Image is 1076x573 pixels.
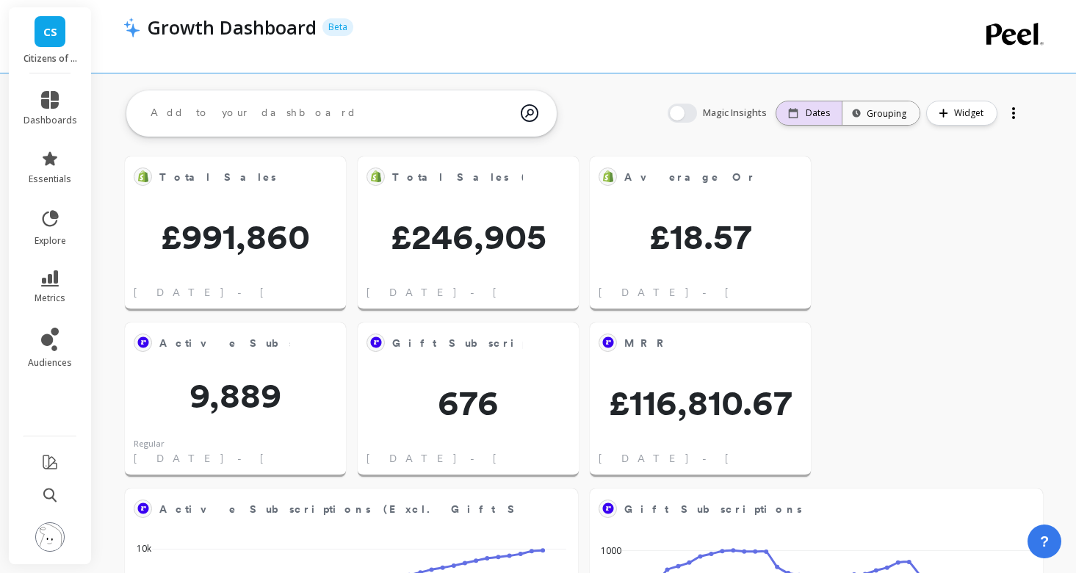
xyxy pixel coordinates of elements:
[148,15,317,40] p: Growth Dashboard
[358,385,579,420] span: 676
[367,451,585,466] span: [DATE] - [DATE]
[367,285,585,300] span: [DATE] - [DATE]
[392,336,570,351] span: Gift Subscriptions
[599,285,817,300] span: [DATE] - [DATE]
[134,438,165,450] div: Regular
[322,18,353,36] p: Beta
[624,336,673,351] span: MRR
[599,451,817,466] span: [DATE] - [DATE]
[125,378,346,413] span: 9,889
[624,499,987,519] span: Gift Subscriptions
[28,357,72,369] span: audiences
[43,24,57,40] span: CS
[35,235,66,247] span: explore
[159,167,290,187] span: Total Sales
[159,170,276,185] span: Total Sales
[624,502,802,517] span: Gift Subscriptions
[24,115,77,126] span: dashboards
[1028,525,1061,558] button: ?
[159,499,522,519] span: Active Subscriptions (Excl. Gift Subscriptions)
[703,106,770,120] span: Magic Insights
[392,333,523,353] span: Gift Subscriptions
[159,502,634,517] span: Active Subscriptions (Excl. Gift Subscriptions)
[624,170,845,185] span: Average Order Value
[926,101,997,126] button: Widget
[806,107,830,119] p: Dates
[159,336,634,351] span: Active Subscriptions (Excl. Gift Subscriptions)
[125,219,346,254] span: £991,860
[590,219,811,254] span: £18.57
[392,167,523,187] span: Total Sales (Non-club)
[24,53,77,65] p: Citizens of Soil
[521,93,538,133] img: magic search icon
[35,292,65,304] span: metrics
[35,522,65,552] img: profile picture
[123,17,140,37] img: header icon
[624,333,755,353] span: MRR
[159,333,290,353] span: Active Subscriptions (Excl. Gift Subscriptions)
[954,106,988,120] span: Widget
[134,451,352,466] span: [DATE] - [DATE]
[358,219,579,254] span: £246,905
[1040,531,1049,552] span: ?
[590,385,811,420] span: £116,810.67
[392,170,620,185] span: Total Sales (Non-club)
[134,285,352,300] span: [DATE] - [DATE]
[856,107,906,120] div: Grouping
[29,173,71,185] span: essentials
[624,167,755,187] span: Average Order Value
